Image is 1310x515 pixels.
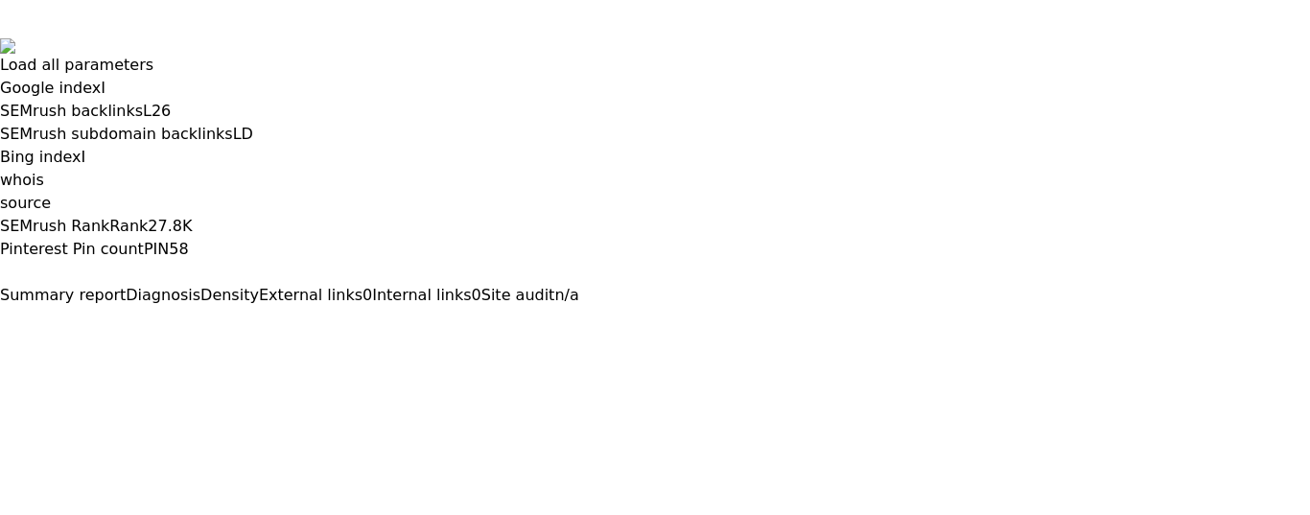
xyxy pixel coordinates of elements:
[259,286,363,304] span: External links
[82,148,86,166] span: I
[148,217,192,235] a: 27.8K
[372,286,471,304] span: Internal links
[101,79,105,97] span: I
[481,286,579,304] a: Site auditn/a
[200,286,259,304] span: Density
[144,240,169,258] span: PIN
[169,240,188,258] a: 58
[363,286,372,304] span: 0
[109,217,148,235] span: Rank
[143,102,152,120] span: L
[152,102,171,120] a: 26
[481,286,555,304] span: Site audit
[472,286,481,304] span: 0
[554,286,578,304] span: n/a
[233,125,253,143] span: LD
[126,286,200,304] span: Diagnosis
